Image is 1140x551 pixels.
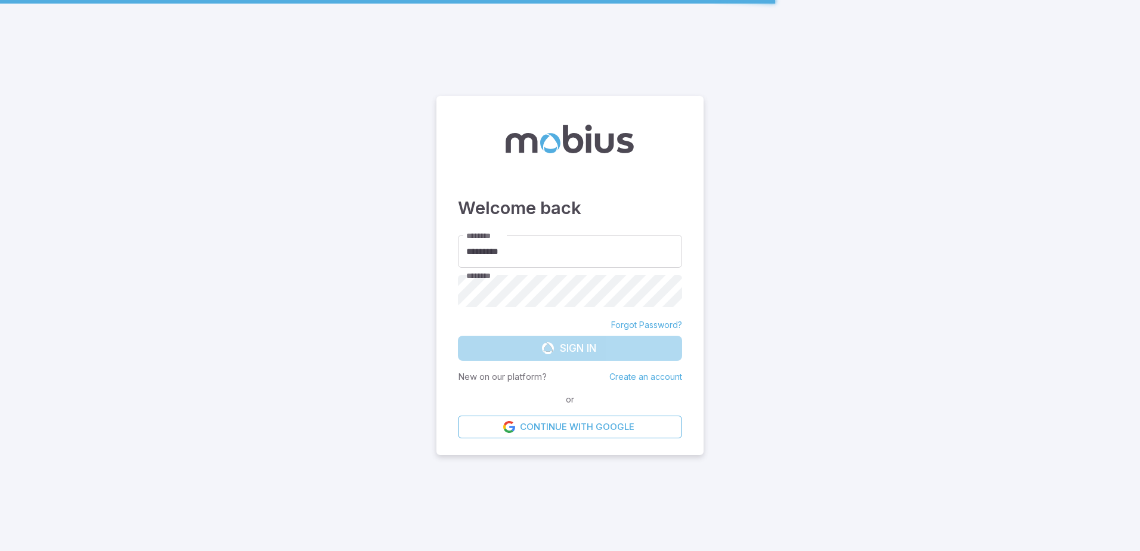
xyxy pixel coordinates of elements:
[609,372,682,382] a: Create an account
[458,416,682,438] a: Continue with Google
[611,319,682,331] a: Forgot Password?
[563,393,577,406] span: or
[458,370,547,383] p: New on our platform?
[458,195,682,221] h3: Welcome back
